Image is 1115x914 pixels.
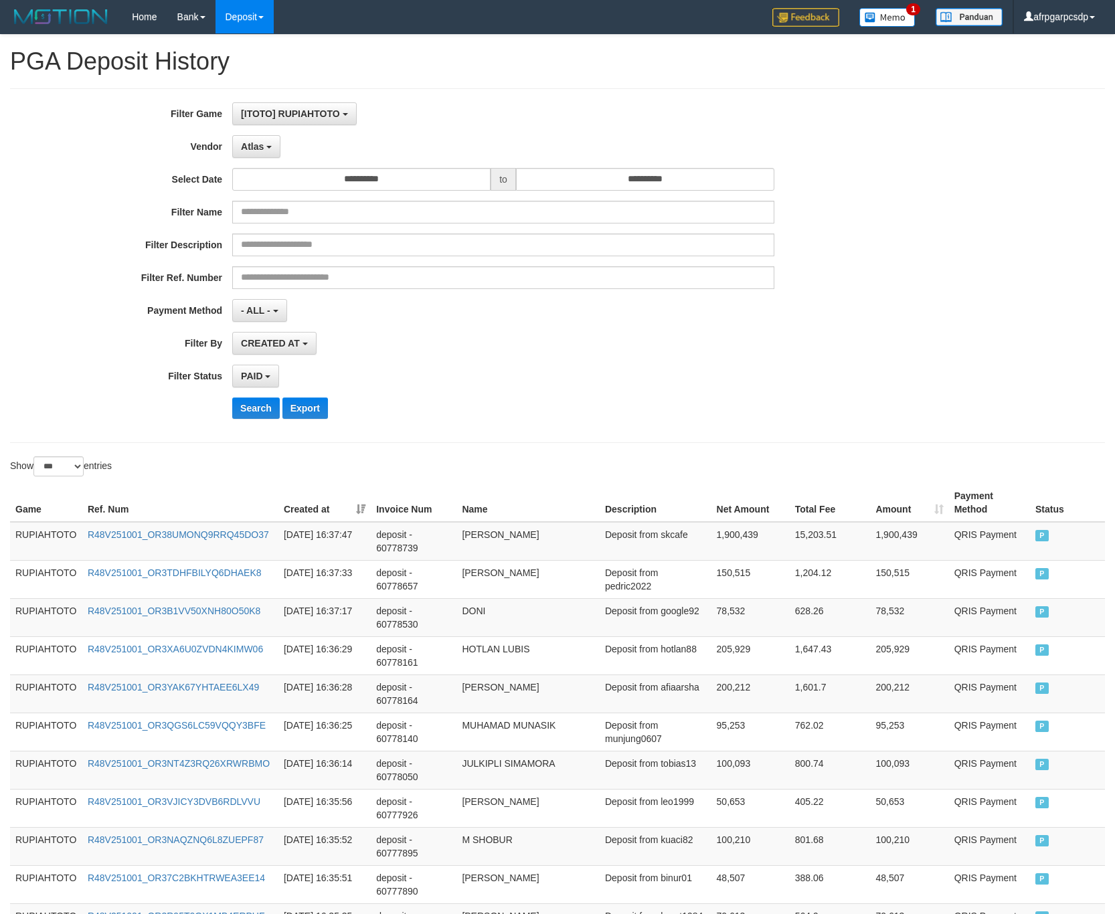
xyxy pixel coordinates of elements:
button: CREATED AT [232,332,317,355]
td: [DATE] 16:37:33 [278,560,371,598]
td: 1,900,439 [870,522,948,561]
td: QRIS Payment [949,789,1030,827]
th: Invoice Num [371,484,456,522]
td: Deposit from leo1999 [600,789,711,827]
td: RUPIAHTOTO [10,636,82,674]
td: 100,210 [870,827,948,865]
span: PAID [1035,797,1049,808]
button: [ITOTO] RUPIAHTOTO [232,102,356,125]
td: 801.68 [790,827,871,865]
span: PAID [1035,606,1049,618]
th: Created at: activate to sort column ascending [278,484,371,522]
a: R48V251001_OR38UMONQ9RRQ45DO37 [88,529,269,540]
td: 200,212 [870,674,948,713]
td: [PERSON_NAME] [456,522,600,561]
a: R48V251001_OR3NAQZNQ6L8ZUEPF87 [88,834,264,845]
button: PAID [232,365,279,387]
a: R48V251001_OR37C2BKHTRWEA3EE14 [88,873,265,883]
td: RUPIAHTOTO [10,674,82,713]
th: Description [600,484,711,522]
td: QRIS Payment [949,598,1030,636]
td: deposit - 60777926 [371,789,456,827]
img: Feedback.jpg [772,8,839,27]
span: PAID [1035,568,1049,579]
th: Game [10,484,82,522]
span: PAID [1035,759,1049,770]
td: RUPIAHTOTO [10,827,82,865]
th: Status [1030,484,1105,522]
a: R48V251001_OR3NT4Z3RQ26XRWRBMO [88,758,270,769]
td: Deposit from afiaarsha [600,674,711,713]
td: 1,647.43 [790,636,871,674]
td: Deposit from tobias13 [600,751,711,789]
td: [PERSON_NAME] [456,789,600,827]
td: 48,507 [711,865,790,903]
td: 1,900,439 [711,522,790,561]
td: QRIS Payment [949,827,1030,865]
td: 405.22 [790,789,871,827]
td: [DATE] 16:36:25 [278,713,371,751]
td: deposit - 60778657 [371,560,456,598]
td: 78,532 [711,598,790,636]
td: Deposit from kuaci82 [600,827,711,865]
span: PAID [1035,873,1049,885]
th: Total Fee [790,484,871,522]
span: to [491,168,516,191]
td: Deposit from pedric2022 [600,560,711,598]
a: R48V251001_OR3B1VV50XNH80O50K8 [88,606,260,616]
td: QRIS Payment [949,713,1030,751]
td: [DATE] 16:36:28 [278,674,371,713]
td: Deposit from hotlan88 [600,636,711,674]
span: PAID [1035,835,1049,846]
td: Deposit from binur01 [600,865,711,903]
td: [PERSON_NAME] [456,560,600,598]
button: Export [282,397,328,419]
td: Deposit from skcafe [600,522,711,561]
td: RUPIAHTOTO [10,522,82,561]
img: MOTION_logo.png [10,7,112,27]
td: JULKIPLI SIMAMORA [456,751,600,789]
td: 48,507 [870,865,948,903]
td: 95,253 [711,713,790,751]
th: Payment Method [949,484,1030,522]
td: 50,653 [711,789,790,827]
td: 78,532 [870,598,948,636]
img: Button%20Memo.svg [859,8,916,27]
td: 150,515 [870,560,948,598]
td: 150,515 [711,560,790,598]
span: PAID [1035,682,1049,694]
td: [PERSON_NAME] [456,865,600,903]
td: RUPIAHTOTO [10,713,82,751]
a: R48V251001_OR3YAK67YHTAEE6LX49 [88,682,259,693]
td: RUPIAHTOTO [10,751,82,789]
label: Show entries [10,456,112,476]
td: deposit - 60777890 [371,865,456,903]
td: 388.06 [790,865,871,903]
td: DONI [456,598,600,636]
td: deposit - 60777895 [371,827,456,865]
td: 762.02 [790,713,871,751]
td: [DATE] 16:37:17 [278,598,371,636]
span: PAID [1035,530,1049,541]
select: Showentries [33,456,84,476]
td: QRIS Payment [949,560,1030,598]
td: 95,253 [870,713,948,751]
td: [DATE] 16:35:52 [278,827,371,865]
span: PAID [241,371,262,381]
td: 205,929 [711,636,790,674]
td: 50,653 [870,789,948,827]
td: [DATE] 16:37:47 [278,522,371,561]
button: Atlas [232,135,280,158]
th: Name [456,484,600,522]
td: QRIS Payment [949,865,1030,903]
td: M SHOBUR [456,827,600,865]
span: PAID [1035,644,1049,656]
td: [PERSON_NAME] [456,674,600,713]
span: 1 [906,3,920,15]
span: - ALL - [241,305,270,316]
td: 205,929 [870,636,948,674]
td: deposit - 60778739 [371,522,456,561]
td: RUPIAHTOTO [10,598,82,636]
td: Deposit from munjung0607 [600,713,711,751]
td: deposit - 60778530 [371,598,456,636]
